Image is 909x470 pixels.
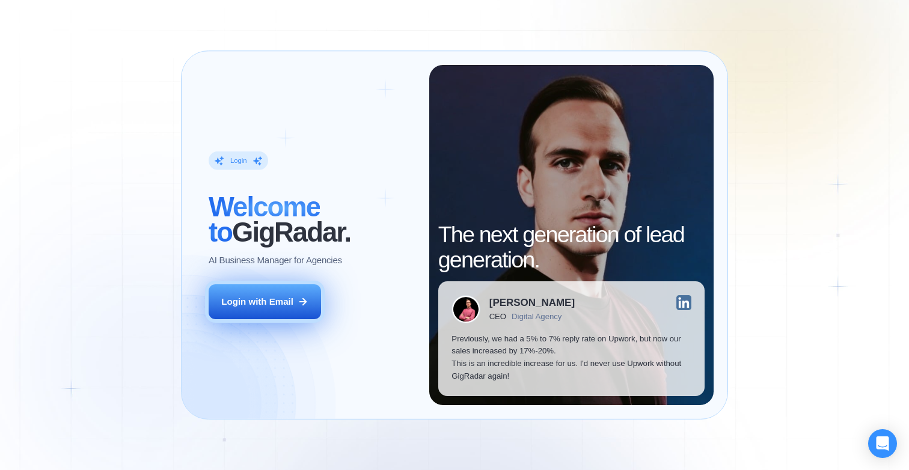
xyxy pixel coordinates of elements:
[868,429,897,458] div: Open Intercom Messenger
[209,192,320,248] span: Welcome to
[489,298,575,308] div: [PERSON_NAME]
[230,156,247,165] div: Login
[451,333,691,383] p: Previously, we had a 5% to 7% reply rate on Upwork, but now our sales increased by 17%-20%. This ...
[221,296,293,308] div: Login with Email
[489,312,506,321] div: CEO
[438,222,705,272] h2: The next generation of lead generation.
[209,284,321,320] button: Login with Email
[209,254,342,266] p: AI Business Manager for Agencies
[209,195,415,245] h2: ‍ GigRadar.
[512,312,562,321] div: Digital Agency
